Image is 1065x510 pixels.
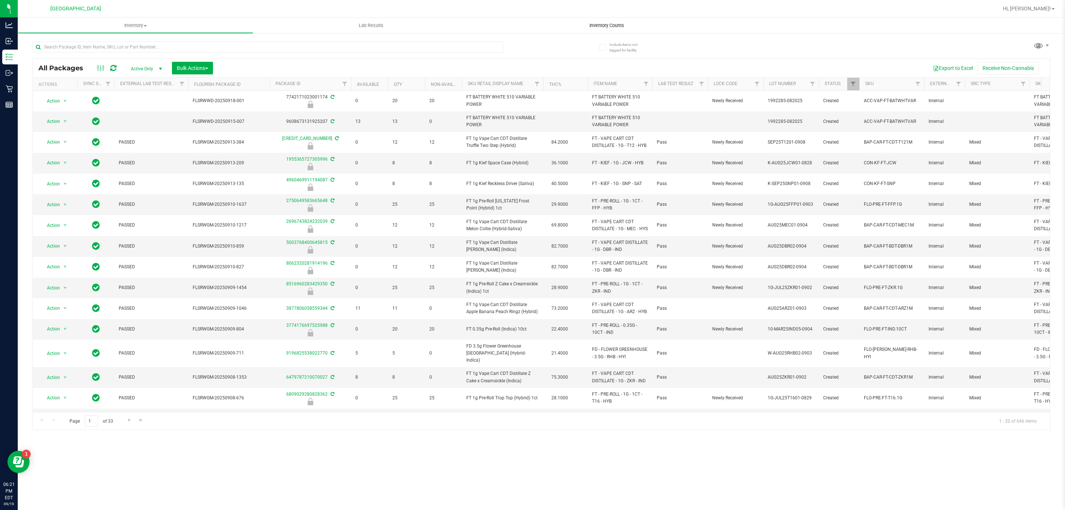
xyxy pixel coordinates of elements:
span: Internal [929,180,960,187]
a: [CREDIT_CARD_NUMBER] [282,136,332,141]
a: 3877806058559344 [286,306,328,311]
a: Src Type [971,81,991,86]
a: Filter [531,78,543,90]
span: FLSRWGM-20250909-1454 [193,284,265,291]
span: Sync from Compliance System [329,219,334,224]
a: Go to the next page [124,415,135,425]
span: 82.7000 [548,241,572,252]
span: 29.9000 [548,199,572,210]
span: In Sync [92,282,100,293]
span: Newly Received [712,243,759,250]
span: Created [823,139,855,146]
span: select [61,116,70,127]
span: select [61,158,70,168]
span: In Sync [92,158,100,168]
span: Mixed [969,201,1025,208]
a: 3774176697525988 [286,323,328,328]
span: FT - PRE-ROLL - 0.35G - 10CT - IND [592,322,648,336]
span: BAP-CAR-FT-BDT-DBR1M [864,264,920,271]
div: Newly Received [268,142,352,150]
span: Newly Received [712,97,759,104]
inline-svg: Inventory [6,53,13,61]
span: select [61,348,70,359]
span: FT - VAPE CART CDT DISTILLATE - 1G - ARZ - HYB [592,301,648,315]
span: PASSED [119,222,184,229]
span: PASSED [119,201,184,208]
input: 1 [85,415,98,427]
span: AUG25DBR02-0904 [768,243,814,250]
span: In Sync [92,262,100,272]
span: FT BATTERY WHITE 510 VARIABLE POWER [466,94,539,108]
span: CON-KF-FT-SNP [864,180,920,187]
div: Newly Received [268,267,352,274]
span: select [61,372,70,383]
span: All Packages [38,64,91,72]
span: FLSRWGM-20250910-859 [193,243,265,250]
a: Filter [953,78,965,90]
span: Mixed [969,264,1025,271]
span: Bulk Actions [177,65,208,71]
span: FT 1g Vape Cart CDT Distillate Melon Collie (Hybrid-Sativa) [466,218,539,232]
a: Lab Results [253,18,489,33]
span: FT - VAPE CART CDT DISTILLATE - 1G - ZKR - IND [592,370,648,384]
span: FT BATTERY WHITE 510 VARIABLE POWER [592,94,648,108]
a: Filter [751,78,763,90]
span: Internal [929,160,960,167]
span: 84.2000 [548,137,572,148]
span: Created [823,243,855,250]
span: FT 1g Kief Space Case (Hybrid) [466,160,539,167]
span: 8 [429,180,457,187]
span: Action [40,220,60,231]
span: Mixed [969,222,1025,229]
span: 8 [392,160,420,167]
span: In Sync [92,199,100,209]
span: 0 [355,139,383,146]
span: Action [40,137,60,147]
span: 28.9000 [548,282,572,293]
span: In Sync [92,137,100,147]
span: PASSED [119,139,184,146]
span: 1 [3,1,6,8]
a: SKU Name [1035,81,1058,86]
span: FLSRWGM-20250910-1217 [193,222,265,229]
span: Internal [929,201,960,208]
span: Internal [929,264,960,271]
input: Search Package ID, Item Name, SKU, Lot or Part Number... [33,41,503,53]
span: Sync from Compliance System [334,136,339,141]
span: FT - VAPE CART CDT DISTILLATE - 1G - T12 - HYB [592,135,648,149]
a: Status [825,81,841,86]
span: 0 [355,97,383,104]
span: In Sync [92,95,100,106]
span: Action [40,262,60,272]
span: 1G-JUL25ZKR01-0902 [768,284,814,291]
span: BAP-CAR-FT-CDT-MEC1M [864,222,920,229]
inline-svg: Inbound [6,37,13,45]
a: 2696743824232039 [286,219,328,224]
span: Created [823,284,855,291]
span: Newly Received [712,201,759,208]
div: Newly Received [268,204,352,212]
span: 12 [429,139,457,146]
span: FT - KIEF - 1G - SNP - SAT [592,180,648,187]
span: Sync from Compliance System [329,198,334,203]
span: 1992285-082025 [768,118,814,125]
span: FT - KIEF - 1G - JCW - HYB [592,160,648,167]
a: Sync Status [83,81,112,86]
span: FD - FLOWER GREENHOUSE - 3.5G - RHB - HYI [592,346,648,360]
span: Hi, [PERSON_NAME]! [1003,6,1051,11]
span: 12 [392,222,420,229]
span: 0 [355,264,383,271]
a: 4960469911194087 [286,177,328,182]
span: FT - VAPE CART DISTILLATE - 1G - DBR - IND [592,239,648,253]
span: 69.8000 [548,220,572,231]
button: Bulk Actions [172,62,213,74]
a: Filter [339,78,351,90]
span: FT - PRE-ROLL - 1G - 1CT - ZKR - IND [592,281,648,295]
span: 12 [392,139,420,146]
span: 0 [355,284,383,291]
div: Newly Received [268,225,352,233]
iframe: Resource center [7,451,30,473]
a: 2750649583665648 [286,198,328,203]
span: 13 [392,118,420,125]
span: BAP-CAR-FT-CDT-ZKR1M [864,374,920,381]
